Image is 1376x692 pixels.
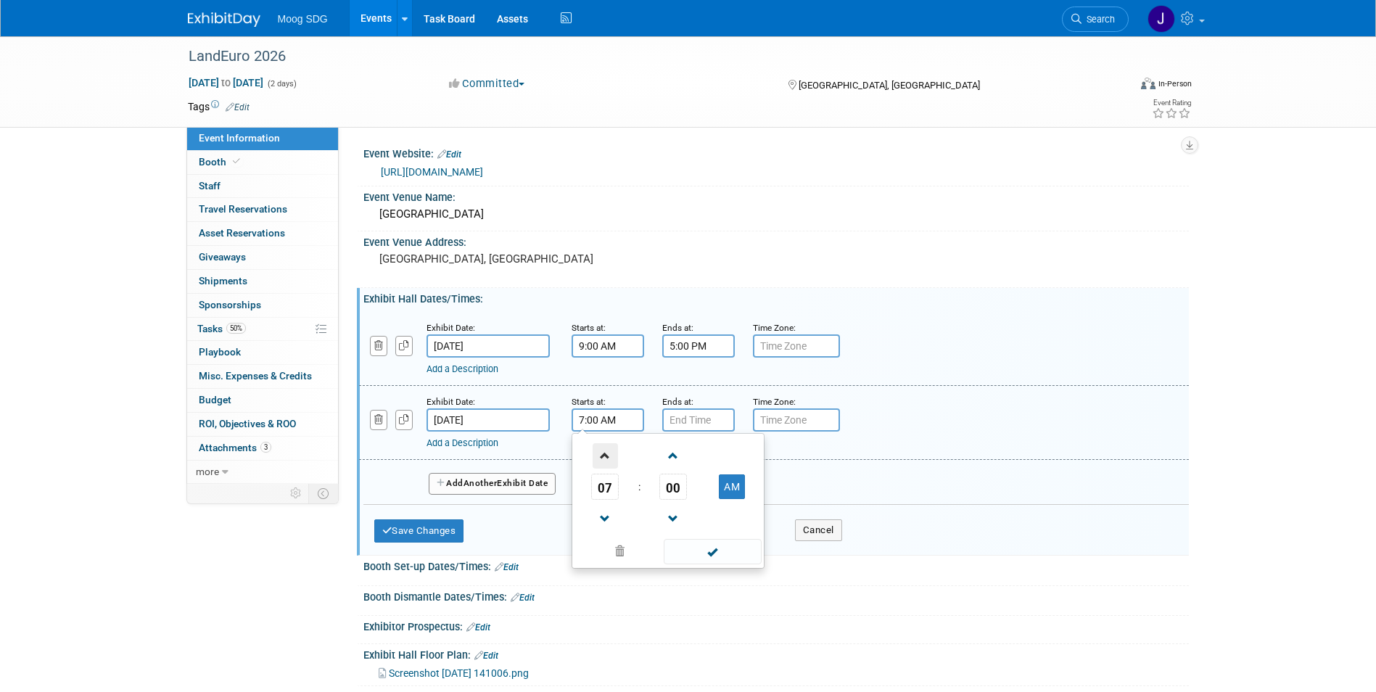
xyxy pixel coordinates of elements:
a: Add a Description [427,363,498,374]
span: Travel Reservations [199,203,287,215]
div: In-Person [1158,78,1192,89]
div: Event Rating [1152,99,1191,107]
span: Attachments [199,442,271,453]
button: Committed [444,76,530,91]
a: Asset Reservations [187,222,338,245]
small: Ends at: [662,323,693,333]
img: ExhibitDay [188,12,260,27]
a: more [187,461,338,484]
a: Search [1062,7,1129,32]
span: Booth [199,156,243,168]
img: Jaclyn Roberts [1148,5,1175,33]
a: Booth [187,151,338,174]
small: Time Zone: [753,323,796,333]
input: Time Zone [753,334,840,358]
small: Exhibit Date: [427,397,475,407]
a: Misc. Expenses & Credits [187,365,338,388]
input: Time Zone [753,408,840,432]
a: Done [662,543,762,563]
button: AM [719,474,745,499]
a: Sponsorships [187,294,338,317]
div: Booth Dismantle Dates/Times: [363,586,1189,605]
td: Toggle Event Tabs [308,484,338,503]
small: Starts at: [572,397,606,407]
a: Giveaways [187,246,338,269]
td: Personalize Event Tab Strip [284,484,309,503]
a: Clear selection [575,542,665,562]
span: Screenshot [DATE] 141006.png [389,667,529,679]
div: Exhibitor Prospectus: [363,616,1189,635]
input: End Time [662,408,735,432]
input: End Time [662,334,735,358]
span: 3 [260,442,271,453]
a: Increment Minute [659,437,687,474]
small: Time Zone: [753,397,796,407]
span: (2 days) [266,79,297,88]
a: [URL][DOMAIN_NAME] [381,166,483,178]
div: [GEOGRAPHIC_DATA] [374,203,1178,226]
a: Shipments [187,270,338,293]
a: Event Information [187,127,338,150]
img: Format-Inperson.png [1141,78,1155,89]
div: Exhibit Hall Dates/Times: [363,288,1189,306]
small: Exhibit Date: [427,323,475,333]
a: Budget [187,389,338,412]
span: Sponsorships [199,299,261,310]
a: Add a Description [427,437,498,448]
span: Tasks [197,323,246,334]
div: Event Venue Name: [363,186,1189,205]
span: Asset Reservations [199,227,285,239]
a: Staff [187,175,338,198]
a: Travel Reservations [187,198,338,221]
a: Edit [495,562,519,572]
small: Starts at: [572,323,606,333]
div: Event Venue Address: [363,231,1189,250]
div: Event Format [1043,75,1192,97]
span: Giveaways [199,251,246,263]
input: Start Time [572,408,644,432]
span: Staff [199,180,221,191]
div: LandEuro 2026 [184,44,1107,70]
span: Budget [199,394,231,405]
input: Date [427,408,550,432]
span: ROI, Objectives & ROO [199,418,296,429]
a: Edit [474,651,498,661]
button: AddAnotherExhibit Date [429,473,556,495]
div: Event Website: [363,143,1189,162]
span: to [219,77,233,88]
a: Edit [466,622,490,633]
span: Pick Minute [659,474,687,500]
input: Start Time [572,334,644,358]
span: Shipments [199,275,247,287]
a: Edit [511,593,535,603]
span: [GEOGRAPHIC_DATA], [GEOGRAPHIC_DATA] [799,80,980,91]
span: 50% [226,323,246,334]
span: Moog SDG [278,13,328,25]
span: more [196,466,219,477]
td: Tags [188,99,250,114]
a: Edit [226,102,250,112]
a: Playbook [187,341,338,364]
a: Decrement Minute [659,500,687,537]
button: Save Changes [374,519,464,543]
pre: [GEOGRAPHIC_DATA], [GEOGRAPHIC_DATA] [379,252,691,265]
span: Another [464,478,498,488]
span: Search [1082,14,1115,25]
a: Decrement Hour [591,500,619,537]
div: Exhibit Hall Floor Plan: [363,644,1189,663]
a: Tasks50% [187,318,338,341]
span: [DATE] [DATE] [188,76,264,89]
i: Booth reservation complete [233,157,240,165]
a: ROI, Objectives & ROO [187,413,338,436]
div: Booth Set-up Dates/Times: [363,556,1189,574]
span: Playbook [199,346,241,358]
span: Event Information [199,132,280,144]
span: Pick Hour [591,474,619,500]
a: Attachments3 [187,437,338,460]
a: Screenshot [DATE] 141006.png [379,667,529,679]
a: Edit [437,149,461,160]
input: Date [427,334,550,358]
a: Increment Hour [591,437,619,474]
small: Ends at: [662,397,693,407]
span: Misc. Expenses & Credits [199,370,312,382]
